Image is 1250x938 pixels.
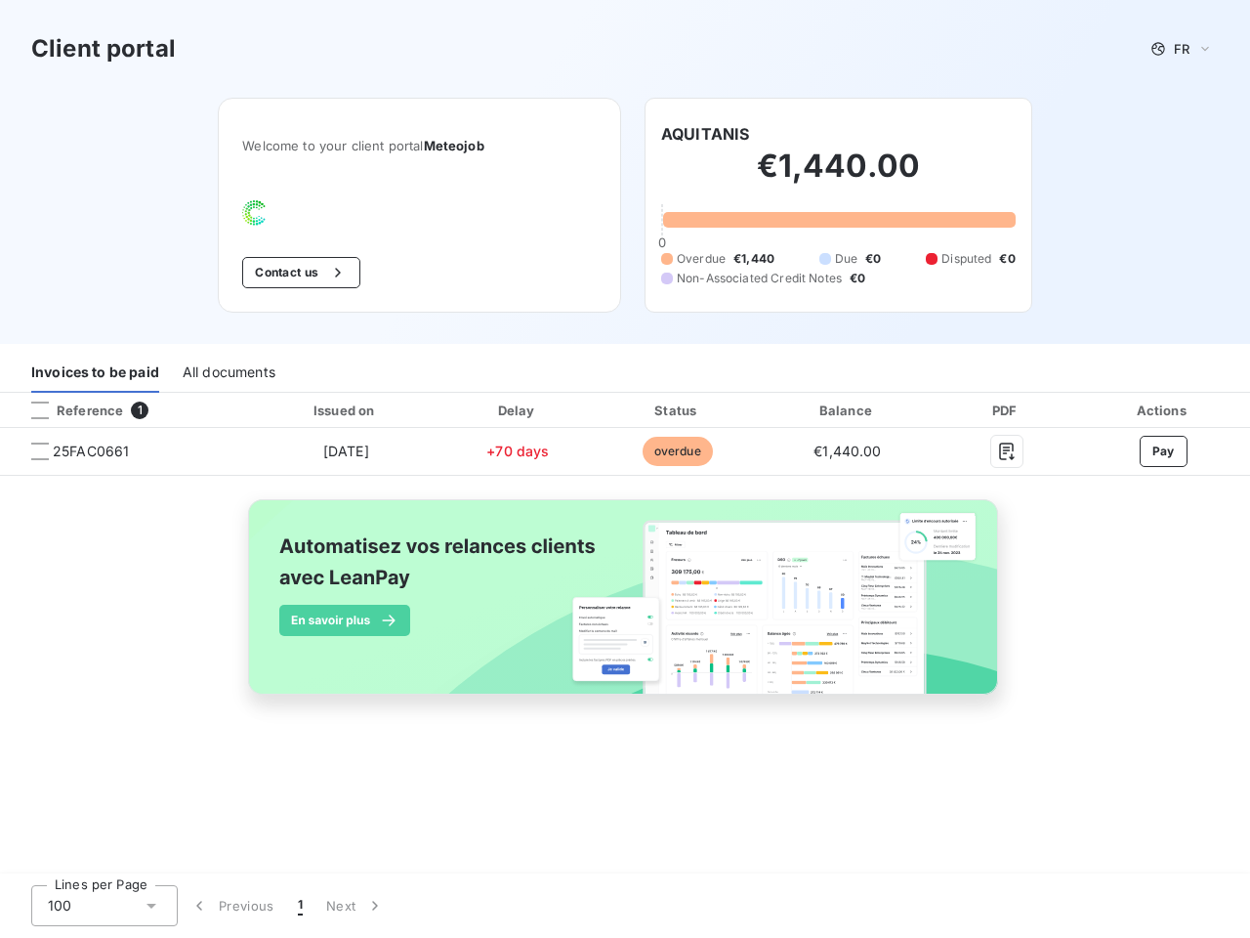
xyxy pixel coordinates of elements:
[1174,41,1189,57] span: FR
[835,250,857,268] span: Due
[940,401,1073,420] div: PDF
[443,401,592,420] div: Delay
[813,443,881,459] span: €1,440.00
[658,234,666,250] span: 0
[850,270,865,287] span: €0
[1140,436,1187,467] button: Pay
[242,138,597,153] span: Welcome to your client portal
[48,896,71,916] span: 100
[424,138,484,153] span: Meteojob
[16,402,123,419] div: Reference
[1080,401,1246,420] div: Actions
[242,257,360,288] button: Contact us
[298,896,303,916] span: 1
[486,443,549,459] span: +70 days
[31,31,176,66] h3: Client portal
[600,401,755,420] div: Status
[733,250,774,268] span: €1,440
[314,885,396,926] button: Next
[178,885,286,926] button: Previous
[941,250,991,268] span: Disputed
[183,352,275,393] div: All documents
[661,122,749,146] h6: AQUITANIS
[256,401,436,420] div: Issued on
[131,402,148,419] span: 1
[323,443,369,459] span: [DATE]
[999,250,1015,268] span: €0
[865,250,881,268] span: €0
[31,352,159,393] div: Invoices to be paid
[661,147,1016,205] h2: €1,440.00
[677,270,842,287] span: Non-Associated Credit Notes
[53,442,129,461] span: 25FAC0661
[763,401,932,420] div: Balance
[286,885,314,926] button: 1
[242,200,367,226] img: Company logo
[643,437,713,466] span: overdue
[677,250,726,268] span: Overdue
[230,488,1020,728] img: banner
